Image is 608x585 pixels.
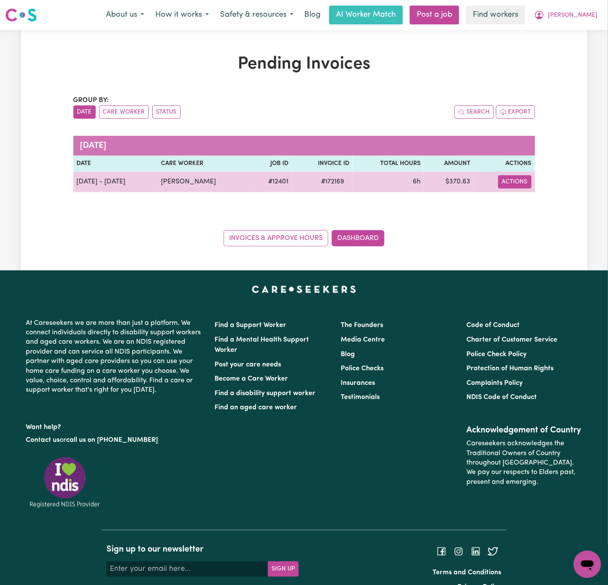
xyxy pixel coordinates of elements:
a: NDIS Code of Conduct [466,394,537,401]
a: Follow Careseekers on LinkedIn [471,548,481,555]
a: Become a Care Worker [215,375,288,382]
a: The Founders [341,322,383,329]
th: Total Hours [353,156,424,172]
a: Find an aged care worker [215,404,297,411]
a: Police Check Policy [466,351,526,358]
a: Find workers [466,6,525,24]
a: Find a Mental Health Support Worker [215,336,309,354]
a: Find a disability support worker [215,390,316,397]
a: AI Worker Match [329,6,403,24]
img: Registered NDIS provider [26,456,103,509]
a: Dashboard [332,230,384,246]
h1: Pending Invoices [73,54,535,75]
th: Date [73,156,157,172]
a: Careseekers home page [252,286,356,293]
span: [PERSON_NAME] [548,11,597,20]
p: At Careseekers we are more than just a platform. We connect individuals directly to disability su... [26,315,205,399]
a: Post your care needs [215,361,281,368]
a: Follow Careseekers on Facebook [436,548,447,555]
td: [DATE] - [DATE] [73,172,157,192]
a: Terms and Conditions [433,569,502,576]
th: Invoice ID [292,156,353,172]
a: Contact us [26,437,60,444]
a: Find a Support Worker [215,322,287,329]
th: Job ID [251,156,292,172]
button: sort invoices by paid status [152,105,181,119]
td: $ 370.63 [424,172,474,192]
button: How it works [150,6,215,24]
a: Complaints Policy [466,380,523,387]
button: My Account [529,6,603,24]
a: Testimonials [341,394,380,401]
button: Export [496,105,535,119]
button: Subscribe [268,561,299,577]
a: Post a job [410,6,459,24]
a: Invoices & Approve Hours [224,230,328,246]
button: About us [100,6,150,24]
a: Follow Careseekers on Twitter [488,548,498,555]
p: or [26,432,205,448]
a: Protection of Human Rights [466,365,554,372]
button: sort invoices by care worker [99,105,149,119]
a: Insurances [341,380,375,387]
iframe: Button to launch messaging window [574,551,601,578]
a: Code of Conduct [466,322,520,329]
a: call us on [PHONE_NUMBER] [67,437,158,444]
a: Media Centre [341,336,385,343]
a: Police Checks [341,365,384,372]
button: Safety & resources [215,6,299,24]
td: # 12401 [251,172,292,192]
img: Careseekers logo [5,7,37,23]
p: Careseekers acknowledges the Traditional Owners of Country throughout [GEOGRAPHIC_DATA]. We pay o... [466,435,582,490]
caption: [DATE] [73,136,535,156]
input: Enter your email here... [106,561,268,577]
th: Care Worker [157,156,251,172]
span: Group by: [73,97,109,104]
a: Blog [341,351,355,358]
h2: Acknowledgement of Country [466,425,582,435]
p: Want help? [26,419,205,432]
button: Actions [498,175,532,189]
th: Amount [424,156,474,172]
button: Search [454,105,494,119]
td: [PERSON_NAME] [157,172,251,192]
a: Charter of Customer Service [466,336,557,343]
button: sort invoices by date [73,105,96,119]
span: 6 hours [413,178,420,185]
a: Careseekers logo [5,5,37,25]
span: # 172169 [316,177,349,187]
h2: Sign up to our newsletter [106,544,299,555]
a: Blog [299,6,326,24]
a: Follow Careseekers on Instagram [454,548,464,555]
th: Actions [474,156,535,172]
